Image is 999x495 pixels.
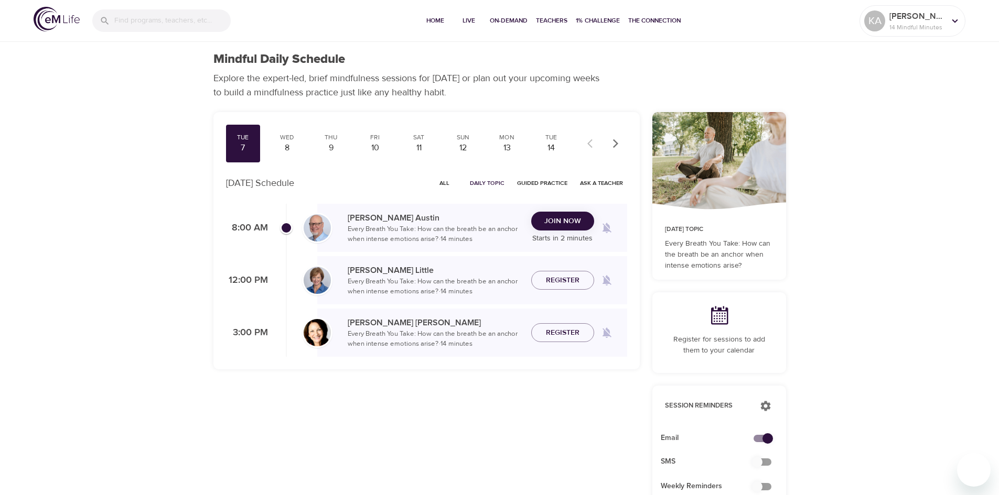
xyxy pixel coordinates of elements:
img: Kerry_Little_Headshot_min.jpg [304,267,331,294]
p: 12:00 PM [226,273,268,288]
button: Guided Practice [513,175,572,191]
p: 14 Mindful Minutes [889,23,945,32]
p: [PERSON_NAME] [PERSON_NAME] [348,316,523,329]
span: Guided Practice [517,178,567,188]
span: Weekly Reminders [661,481,761,492]
div: 9 [318,142,344,154]
p: [PERSON_NAME] Little [348,264,523,277]
p: [DATE] Schedule [226,176,294,190]
img: logo [34,7,80,31]
p: Every Breath You Take: How can the breath be an anchor when intense emotions arise? · 14 minutes [348,277,523,297]
p: Every Breath You Take: How can the breath be an anchor when intense emotions arise? [665,238,774,271]
div: 7 [230,142,256,154]
span: All [432,178,457,188]
div: 11 [406,142,432,154]
button: Join Now [531,212,594,231]
span: Remind me when a class goes live every Tuesday at 12:00 PM [594,268,619,293]
div: Tue [538,133,564,142]
p: Every Breath You Take: How can the breath be an anchor when intense emotions arise? · 14 minutes [348,224,523,245]
div: Tue [230,133,256,142]
input: Find programs, teachers, etc... [114,9,231,32]
button: Daily Topic [466,175,509,191]
div: Fri [362,133,388,142]
span: Email [661,433,761,444]
img: Jim_Austin_Headshot_min.jpg [304,214,331,241]
div: KA [864,10,885,31]
p: Session Reminders [665,401,749,411]
p: 3:00 PM [226,326,268,340]
span: On-Demand [490,15,528,26]
div: Mon [494,133,520,142]
span: The Connection [628,15,681,26]
div: 14 [538,142,564,154]
div: 13 [494,142,520,154]
div: Sun [450,133,476,142]
span: Home [423,15,448,26]
button: Register [531,271,594,290]
span: Register [546,326,579,339]
span: Teachers [536,15,567,26]
p: Starts in 2 minutes [531,233,594,244]
div: Sat [406,133,432,142]
p: Explore the expert-led, brief mindfulness sessions for [DATE] or plan out your upcoming weeks to ... [213,71,607,100]
span: Remind me when a class goes live every Tuesday at 8:00 AM [594,215,619,240]
p: [PERSON_NAME] [889,10,945,23]
div: Wed [274,133,300,142]
span: Register [546,274,579,287]
div: 8 [274,142,300,154]
p: [PERSON_NAME] Austin [348,212,523,224]
p: Register for sessions to add them to your calendar [665,334,774,356]
span: Ask a Teacher [580,178,623,188]
iframe: Button to launch messaging window [957,453,991,487]
p: [DATE] Topic [665,225,774,234]
span: SMS [661,456,761,467]
span: Join Now [544,215,581,228]
div: 12 [450,142,476,154]
p: 8:00 AM [226,221,268,235]
span: Daily Topic [470,178,504,188]
button: Register [531,323,594,343]
div: Thu [318,133,344,142]
button: All [428,175,461,191]
p: Every Breath You Take: How can the breath be an anchor when intense emotions arise? · 14 minutes [348,329,523,349]
button: Ask a Teacher [576,175,627,191]
h1: Mindful Daily Schedule [213,52,345,67]
span: Remind me when a class goes live every Tuesday at 3:00 PM [594,320,619,345]
span: Live [456,15,481,26]
div: 10 [362,142,388,154]
span: 1% Challenge [576,15,620,26]
img: Laurie_Weisman-min.jpg [304,319,331,346]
